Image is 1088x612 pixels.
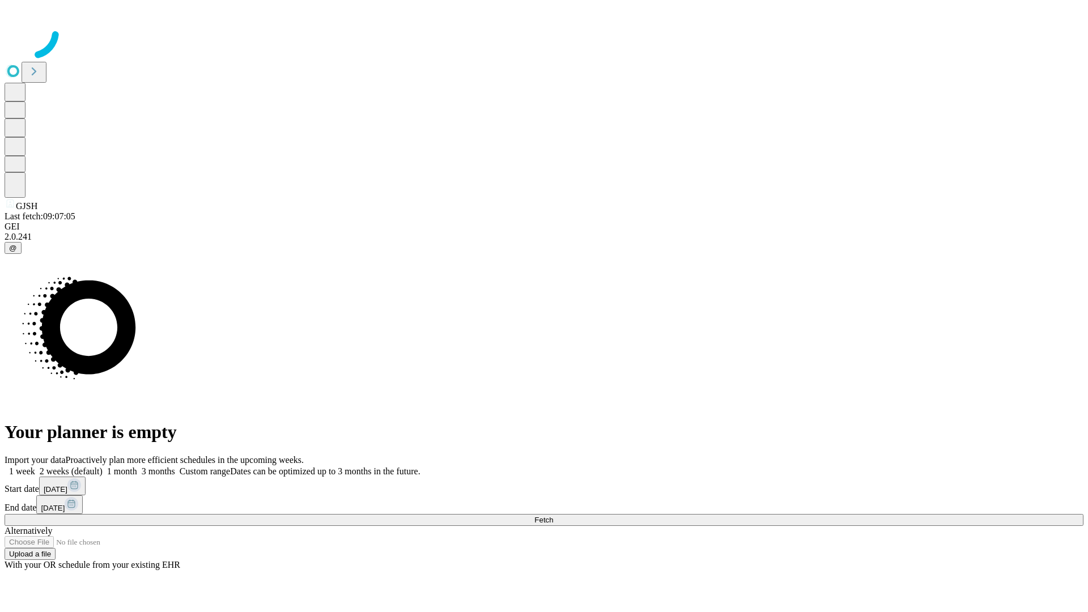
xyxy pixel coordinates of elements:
[36,495,83,514] button: [DATE]
[5,548,56,560] button: Upload a file
[142,466,175,476] span: 3 months
[5,477,1083,495] div: Start date
[9,466,35,476] span: 1 week
[40,466,103,476] span: 2 weeks (default)
[107,466,137,476] span: 1 month
[5,455,66,465] span: Import your data
[39,477,86,495] button: [DATE]
[41,504,65,512] span: [DATE]
[5,514,1083,526] button: Fetch
[44,485,67,494] span: [DATE]
[5,232,1083,242] div: 2.0.241
[5,495,1083,514] div: End date
[16,201,37,211] span: GJSH
[66,455,304,465] span: Proactively plan more efficient schedules in the upcoming weeks.
[534,516,553,524] span: Fetch
[5,422,1083,443] h1: Your planner is empty
[9,244,17,252] span: @
[230,466,420,476] span: Dates can be optimized up to 3 months in the future.
[5,242,22,254] button: @
[5,560,180,569] span: With your OR schedule from your existing EHR
[180,466,230,476] span: Custom range
[5,222,1083,232] div: GEI
[5,526,52,535] span: Alternatively
[5,211,75,221] span: Last fetch: 09:07:05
